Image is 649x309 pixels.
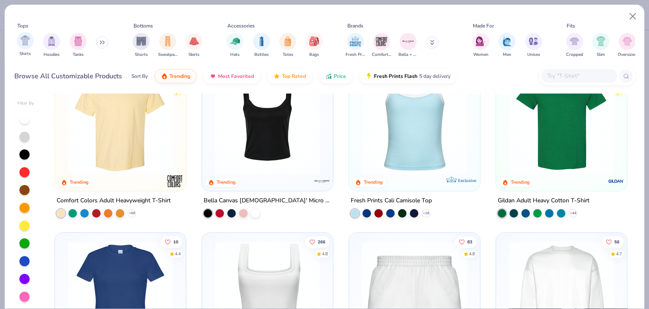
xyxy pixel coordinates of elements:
[314,172,330,189] img: Bella + Canvas logo
[614,240,619,244] span: 56
[419,72,450,81] span: 5 day delivery
[166,172,183,189] img: Comfort Colors logo
[309,36,319,46] img: Bags Image
[133,33,150,58] button: filter button
[346,52,365,58] span: Fresh Prints
[625,8,641,25] button: Close
[499,33,515,58] div: filter for Men
[372,33,391,58] div: filter for Comfort Colors
[279,33,296,58] button: filter button
[185,33,202,58] button: filter button
[374,73,417,80] span: Fresh Prints Flash
[57,195,171,206] div: Comfort Colors Adult Heavyweight T-Shirt
[525,33,542,58] button: filter button
[226,33,243,58] button: filter button
[455,236,477,248] button: Like
[499,33,515,58] button: filter button
[607,172,624,189] img: Gildan logo
[472,33,489,58] div: filter for Women
[210,73,216,80] img: most_fav.gif
[319,69,352,83] button: Price
[306,33,323,58] button: filter button
[472,68,586,174] img: 61d0f7fa-d448-414b-acbf-5d07f88334cb
[398,33,418,58] div: filter for Bella + Canvas
[283,52,293,58] span: Totes
[372,52,391,58] span: Comfort Colors
[17,100,34,107] div: Filter By
[253,33,270,58] button: filter button
[347,22,363,30] div: Brands
[155,69,196,83] button: Trending
[502,36,512,46] img: Men Image
[616,251,622,257] div: 4.7
[597,52,605,58] span: Slim
[134,22,153,30] div: Bottoms
[402,35,414,48] img: Bella + Canvas Image
[174,240,179,244] span: 10
[47,36,56,46] img: Hoodies Image
[365,73,372,80] img: flash.gif
[618,33,637,58] button: filter button
[525,33,542,58] div: filter for Unisex
[357,68,472,174] img: a25d9891-da96-49f3-a35e-76288174bf3a
[570,36,579,46] img: Cropped Image
[169,73,190,80] span: Trending
[282,73,306,80] span: Top Rated
[498,195,589,206] div: Gildan Adult Heavy Cotton T-Shirt
[17,22,28,30] div: Tops
[19,51,31,57] span: Shirts
[133,33,150,58] div: filter for Shorts
[458,177,476,183] span: Exclusive
[43,33,60,58] div: filter for Hoodies
[305,236,330,248] button: Like
[334,73,346,80] span: Price
[372,33,391,58] button: filter button
[227,22,255,30] div: Accessories
[136,36,146,46] img: Shorts Image
[618,52,637,58] span: Oversized
[472,33,489,58] button: filter button
[129,210,135,215] span: + 60
[158,33,177,58] button: filter button
[566,33,583,58] button: filter button
[375,35,388,48] img: Comfort Colors Image
[218,73,254,80] span: Most Favorited
[279,33,296,58] div: filter for Totes
[346,33,365,58] div: filter for Fresh Prints
[469,251,475,257] div: 4.8
[467,240,472,244] span: 83
[527,52,540,58] span: Unisex
[596,36,605,46] img: Slim Image
[398,52,418,58] span: Bella + Canvas
[226,33,243,58] div: filter for Hats
[70,33,87,58] button: filter button
[283,36,292,46] img: Totes Image
[14,71,122,81] div: Browse All Customizable Products
[602,236,624,248] button: Like
[592,33,609,58] div: filter for Slim
[267,69,312,83] button: Top Rated
[351,195,432,206] div: Fresh Prints Cali Camisole Top
[163,36,172,46] img: Sweatpants Image
[189,36,199,46] img: Skirts Image
[230,52,240,58] span: Hats
[185,33,202,58] div: filter for Skirts
[175,251,181,257] div: 4.4
[546,71,611,81] input: Try "T-Shirt"
[322,251,328,257] div: 4.8
[318,240,325,244] span: 266
[567,22,575,30] div: Fits
[257,36,266,46] img: Bottles Image
[135,52,148,58] span: Shorts
[618,33,637,58] div: filter for Oversized
[529,36,538,46] img: Unisex Image
[230,36,240,46] img: Hats Image
[349,35,362,48] img: Fresh Prints Image
[273,73,280,80] img: TopRated.gif
[359,69,457,83] button: Fresh Prints Flash5 day delivery
[17,32,34,57] div: filter for Shirts
[622,36,632,46] img: Oversized Image
[254,52,269,58] span: Bottles
[63,68,177,174] img: 029b8af0-80e6-406f-9fdc-fdf898547912
[309,52,319,58] span: Bags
